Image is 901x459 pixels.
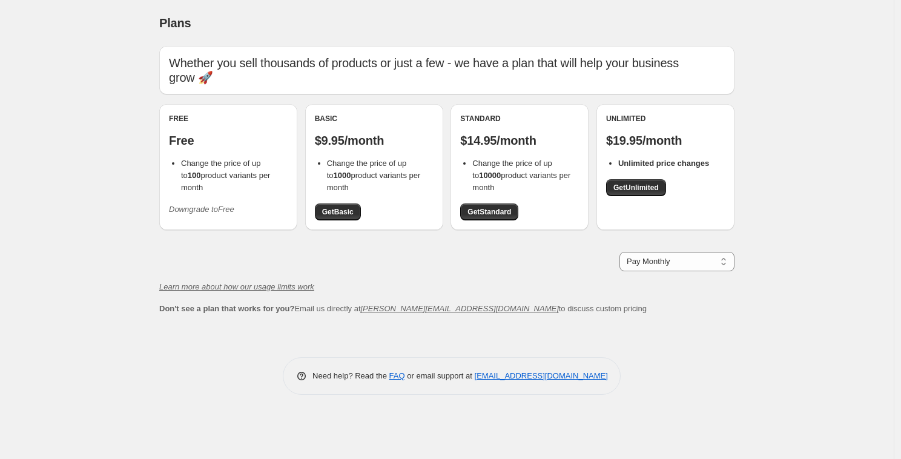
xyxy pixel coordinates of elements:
[315,133,434,148] p: $9.95/month
[322,207,354,217] span: Get Basic
[169,133,288,148] p: Free
[169,205,234,214] i: Downgrade to Free
[460,133,579,148] p: $14.95/month
[472,159,570,192] span: Change the price of up to product variants per month
[613,183,659,193] span: Get Unlimited
[606,114,725,124] div: Unlimited
[327,159,421,192] span: Change the price of up to product variants per month
[181,159,270,192] span: Change the price of up to product variants per month
[460,203,518,220] a: GetStandard
[467,207,511,217] span: Get Standard
[312,371,389,380] span: Need help? Read the
[361,304,559,313] a: [PERSON_NAME][EMAIL_ADDRESS][DOMAIN_NAME]
[460,114,579,124] div: Standard
[475,371,608,380] a: [EMAIL_ADDRESS][DOMAIN_NAME]
[315,203,361,220] a: GetBasic
[188,171,201,180] b: 100
[334,171,351,180] b: 1000
[159,282,314,291] a: Learn more about how our usage limits work
[606,179,666,196] a: GetUnlimited
[618,159,709,168] b: Unlimited price changes
[162,200,242,219] button: Downgrade toFree
[159,304,294,313] b: Don't see a plan that works for you?
[159,304,647,313] span: Email us directly at to discuss custom pricing
[606,133,725,148] p: $19.95/month
[159,16,191,30] span: Plans
[169,114,288,124] div: Free
[479,171,501,180] b: 10000
[405,371,475,380] span: or email support at
[389,371,405,380] a: FAQ
[315,114,434,124] div: Basic
[169,56,725,85] p: Whether you sell thousands of products or just a few - we have a plan that will help your busines...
